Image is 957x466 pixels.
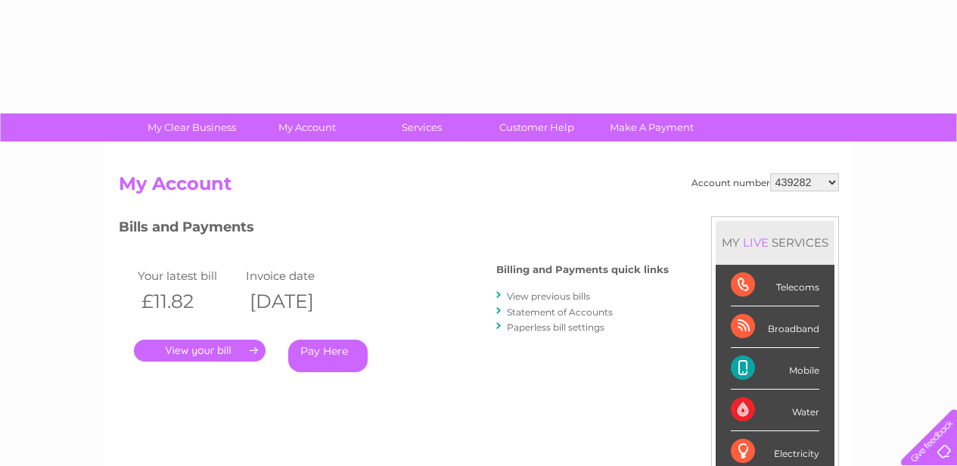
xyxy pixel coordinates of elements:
[359,113,484,141] a: Services
[507,290,590,302] a: View previous bills
[129,113,254,141] a: My Clear Business
[288,340,368,372] a: Pay Here
[691,173,839,191] div: Account number
[716,221,834,264] div: MY SERVICES
[134,266,243,286] td: Your latest bill
[731,265,819,306] div: Telecoms
[496,264,669,275] h4: Billing and Payments quick links
[731,306,819,348] div: Broadband
[507,306,613,318] a: Statement of Accounts
[474,113,599,141] a: Customer Help
[134,286,243,317] th: £11.82
[589,113,714,141] a: Make A Payment
[244,113,369,141] a: My Account
[507,322,604,333] a: Paperless bill settings
[731,390,819,431] div: Water
[242,286,351,317] th: [DATE]
[119,216,669,243] h3: Bills and Payments
[731,348,819,390] div: Mobile
[740,235,772,250] div: LIVE
[134,340,266,362] a: .
[242,266,351,286] td: Invoice date
[119,173,839,202] h2: My Account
